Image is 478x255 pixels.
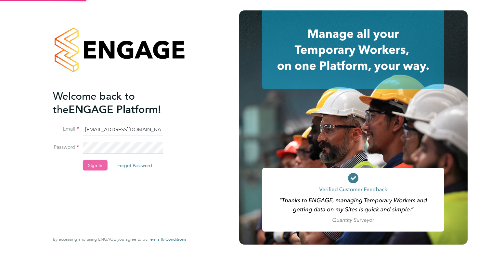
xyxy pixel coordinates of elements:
[149,237,186,242] a: Terms & Conditions
[53,144,79,151] label: Password
[83,160,108,170] button: Sign In
[53,236,186,242] span: By accessing and using ENGAGE you agree to our
[53,90,135,116] span: Welcome back to the
[53,126,79,133] label: Email
[53,89,180,116] h2: ENGAGE Platform!
[112,160,157,170] button: Forgot Password
[83,124,163,135] input: Enter your work email...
